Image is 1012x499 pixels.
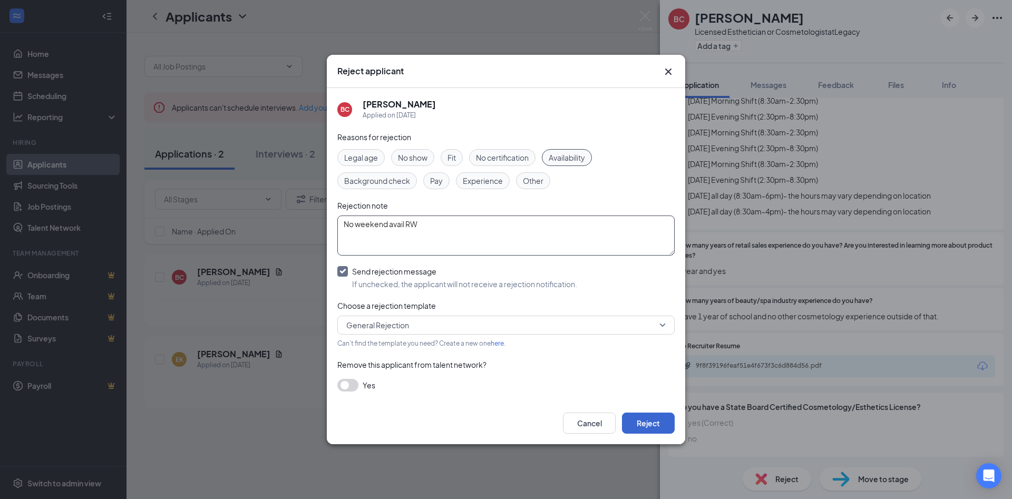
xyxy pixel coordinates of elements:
span: Fit [447,152,456,163]
span: Rejection note [337,201,388,210]
span: No show [398,152,427,163]
span: Can't find the template you need? Create a new one . [337,339,505,347]
a: here [491,339,504,347]
span: Legal age [344,152,378,163]
span: Background check [344,175,410,187]
div: BC [340,105,349,114]
button: Cancel [563,413,616,434]
div: Applied on [DATE] [363,110,436,121]
h3: Reject applicant [337,65,404,77]
span: Remove this applicant from talent network? [337,360,486,369]
span: Other [523,175,543,187]
svg: Cross [662,65,675,78]
span: Availability [549,152,585,163]
span: General Rejection [346,317,409,333]
span: Experience [463,175,503,187]
span: Choose a rejection template [337,301,436,310]
span: Reasons for rejection [337,132,411,142]
textarea: No weekend avail RW [337,216,675,256]
span: No certification [476,152,529,163]
div: Open Intercom Messenger [976,463,1001,488]
span: Yes [363,379,375,392]
button: Reject [622,413,675,434]
span: Pay [430,175,443,187]
h5: [PERSON_NAME] [363,99,436,110]
button: Close [662,65,675,78]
